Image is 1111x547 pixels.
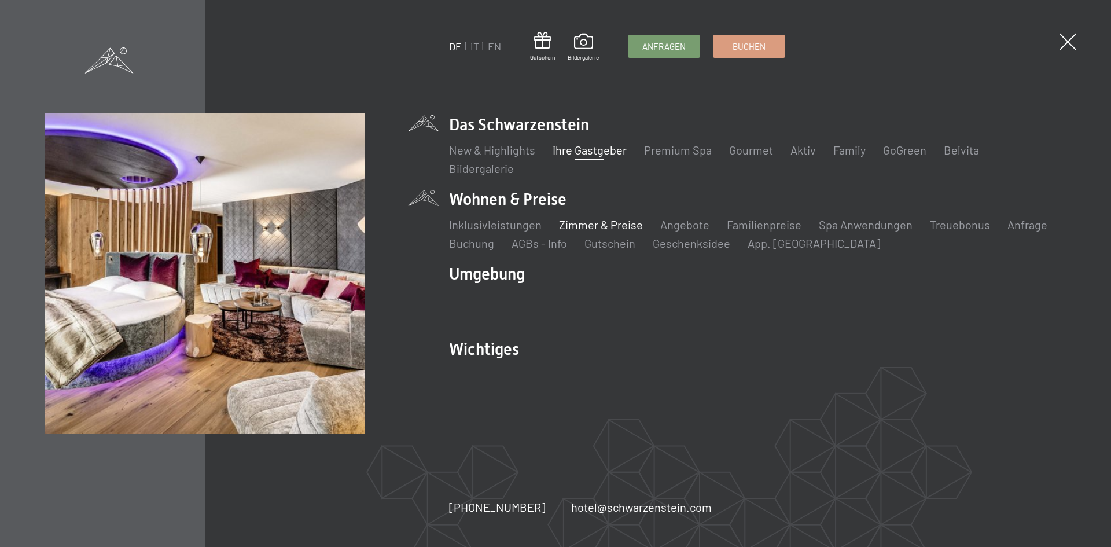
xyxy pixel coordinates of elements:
a: Buchen [713,35,785,57]
a: AGBs - Info [512,236,567,250]
a: App. [GEOGRAPHIC_DATA] [748,236,881,250]
a: Spa Anwendungen [819,218,913,232]
a: Gutschein [584,236,635,250]
a: Treuebonus [930,218,990,232]
a: [PHONE_NUMBER] [449,499,546,515]
a: Premium Spa [644,143,712,157]
span: Gutschein [530,53,555,61]
a: GoGreen [883,143,926,157]
span: Bildergalerie [568,53,599,61]
a: Buchung [449,236,494,250]
a: DE [449,40,462,53]
a: Bildergalerie [449,161,514,175]
a: New & Highlights [449,143,535,157]
a: Anfragen [628,35,700,57]
a: Belvita [944,143,979,157]
a: Inklusivleistungen [449,218,542,232]
a: Gourmet [729,143,773,157]
span: Buchen [733,41,766,53]
a: Family [833,143,866,157]
a: Ihre Gastgeber [553,143,627,157]
span: [PHONE_NUMBER] [449,500,546,514]
a: Bildergalerie [568,34,599,61]
a: Zimmer & Preise [559,218,643,232]
span: Anfragen [642,41,686,53]
a: Gutschein [530,32,555,61]
a: Aktiv [790,143,816,157]
a: Geschenksidee [653,236,730,250]
a: Angebote [660,218,709,232]
a: EN [488,40,501,53]
a: hotel@schwarzenstein.com [571,499,712,515]
a: Anfrage [1007,218,1047,232]
a: IT [470,40,479,53]
a: Familienpreise [727,218,801,232]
